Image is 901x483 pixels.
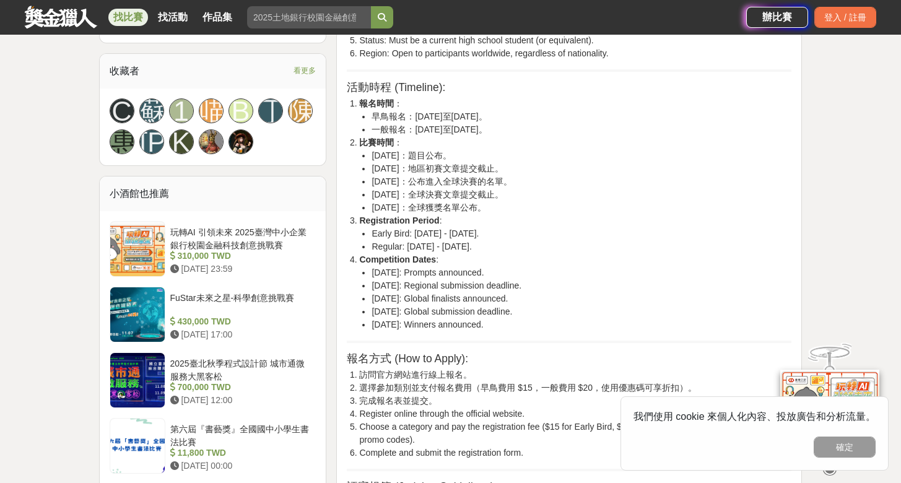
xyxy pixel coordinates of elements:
[359,215,439,225] strong: Registration Period
[746,7,808,28] a: 辦比賽
[359,394,791,407] li: 完成報名表並提交。
[170,315,311,328] div: 430,000 TWD
[359,381,791,394] li: 選擇參加類別並支付報名費用（早鳥費用 $15，一般費用 $20，使用優惠碼可享折扣）。
[247,6,371,28] input: 2025土地銀行校園金融創意挑戰賽：從你出發 開啟智慧金融新頁
[359,446,791,459] li: Complete and submit the registration form.
[372,123,791,136] li: 一般報名：[DATE]至[DATE]。
[359,47,791,60] li: Region: Open to participants worldwide, regardless of nationality.
[359,368,791,381] li: 訪問官方網站進行線上報名。
[110,418,316,474] a: 第六屆『書藝獎』全國國中小學生書法比賽 11,800 TWD [DATE] 00:00
[372,227,791,240] li: Early Bird: [DATE] - [DATE].
[170,446,311,459] div: 11,800 TWD
[170,357,311,381] div: 2025臺北秋季程式設計節 城市通微服務大黑客松
[359,98,394,108] strong: 報名時間
[359,34,791,47] li: Status: Must be a current high school student (or equivalent).
[359,214,791,253] li: :
[139,129,164,154] a: [PERSON_NAME]
[372,201,791,214] li: [DATE]：全球獲獎名單公布。
[372,162,791,175] li: [DATE]：地區初賽文章提交截止。
[294,64,316,77] span: 看更多
[372,240,791,253] li: Regular: [DATE] - [DATE].
[170,328,311,341] div: [DATE] 17:00
[372,188,791,201] li: [DATE]：全球決賽文章提交截止。
[110,66,139,76] span: 收藏者
[100,176,326,211] div: 小酒館也推薦
[814,437,876,458] button: 確定
[359,420,791,446] li: Choose a category and pay the registration fee ($15 for Early Bird, $20 for Regular; discounts av...
[258,98,283,123] a: 丁
[110,287,316,342] a: FuStar未來之星-科學創意挑戰賽 430,000 TWD [DATE] 17:00
[229,98,253,123] a: B
[347,81,791,94] h3: 活動時程 (Timeline):
[110,221,316,277] a: 玩轉AI 引領未來 2025臺灣中小企業銀行校園金融科技創意挑戰賽 310,000 TWD [DATE] 23:59
[108,9,148,26] a: 找比賽
[347,352,791,365] h3: 報名方式 (How to Apply):
[359,253,791,331] li: :
[372,279,791,292] li: [DATE]: Regional submission deadline.
[229,129,253,154] a: Avatar
[170,423,311,446] div: 第六屆『書藝獎』全國國中小學生書法比賽
[170,250,311,263] div: 310,000 TWD
[372,305,791,318] li: [DATE]: Global submission deadline.
[110,129,134,154] a: 惠
[372,318,791,331] li: [DATE]: Winners announced.
[359,255,436,264] strong: Competition Dates
[359,97,791,136] li: ：
[229,130,253,154] img: Avatar
[170,459,311,472] div: [DATE] 00:00
[198,9,237,26] a: 作品集
[372,292,791,305] li: [DATE]: Global finalists announced.
[170,292,311,315] div: FuStar未來之星-科學創意挑戰賽
[169,98,194,123] a: 1
[170,226,311,250] div: 玩轉AI 引領未來 2025臺灣中小企業銀行校園金融科技創意挑戰賽
[372,266,791,279] li: [DATE]: Prompts announced.
[359,407,791,420] li: Register online through the official website.
[153,9,193,26] a: 找活動
[199,129,224,154] a: Avatar
[633,411,876,422] span: 我們使用 cookie 來個人化內容、投放廣告和分析流量。
[372,110,791,123] li: 早鳥報名：[DATE]至[DATE]。
[170,394,311,407] div: [DATE] 12:00
[110,98,134,123] a: C
[359,137,394,147] strong: 比賽時間
[199,98,224,123] a: 喵
[372,175,791,188] li: [DATE]：公布進入全球決賽的名單。
[199,130,223,154] img: Avatar
[359,136,791,214] li: ：
[169,129,194,154] a: K
[814,7,876,28] div: 登入 / 註冊
[170,381,311,394] div: 700,000 TWD
[288,98,313,123] a: 陳
[780,370,879,452] img: d2146d9a-e6f6-4337-9592-8cefde37ba6b.png
[139,98,164,123] a: 蘇
[372,149,791,162] li: [DATE]：題目公布。
[170,263,311,276] div: [DATE] 23:59
[110,352,316,408] a: 2025臺北秋季程式設計節 城市通微服務大黑客松 700,000 TWD [DATE] 12:00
